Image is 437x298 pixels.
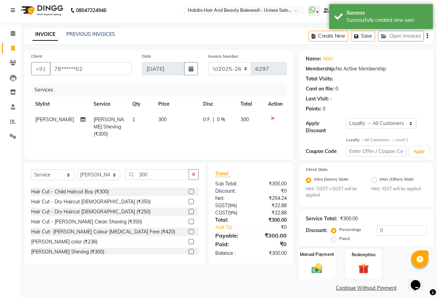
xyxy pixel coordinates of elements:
div: Coupon Code [306,148,346,155]
div: ₹300.00 [251,231,292,240]
div: Hair Cut - [PERSON_NAME] Clean Shaving (₹350) [31,218,142,225]
th: Qty [128,96,154,112]
a: PREVIOUS INVOICES [66,31,115,37]
label: Percentage [339,227,361,233]
div: ₹22.88 [251,202,292,209]
div: Points: [306,105,321,113]
div: 0 [335,85,338,93]
img: logo [18,1,65,20]
input: Search by Name/Mobile/Email/Code [50,62,132,75]
span: [PERSON_NAME] Sheving (₹300) [94,116,124,137]
span: 1 [132,116,135,123]
span: | [213,116,214,123]
div: Hair Cut - Dry Haircut [DEMOGRAPHIC_DATA] (₹350) [31,198,151,205]
label: Invoice Number [208,53,238,59]
img: _cash.svg [308,262,326,275]
label: Date [142,53,151,59]
div: Hair Cut- [PERSON_NAME] Colour [MEDICAL_DATA] Free (₹420) [31,228,175,235]
span: 300 [158,116,167,123]
button: Create New [308,31,348,41]
div: Discount: [306,227,327,234]
div: Total: [210,217,251,224]
div: ₹300.00 [251,217,292,224]
th: Total [236,96,264,112]
label: Manual Payment [300,251,334,258]
b: 08047224946 [76,1,106,20]
a: Abhi [323,55,333,63]
div: Services [32,84,292,96]
div: ₹0 [258,224,292,231]
div: Payable: [210,231,251,240]
label: Client State [306,166,328,173]
label: Redemption [352,252,376,258]
div: ₹0 [251,188,292,195]
span: CGST [215,210,228,216]
div: Paid: [210,240,251,248]
small: Hint : CGST + SGST will be applied [306,186,361,199]
label: Client [31,53,42,59]
span: 0 F [203,116,210,123]
div: ₹300.00 [251,250,292,257]
input: Enter Offer / Coupon Code [346,146,407,156]
div: Discount: [210,188,251,195]
a: Continue Without Payment [300,285,432,292]
span: [PERSON_NAME] [35,116,74,123]
label: Intra (Same) State [314,176,349,184]
div: Service Total: [306,215,337,222]
div: [PERSON_NAME] color (₹236) [31,238,97,246]
div: Card on file: [306,85,334,93]
div: ₹22.88 [251,209,292,217]
div: Hair Cut - Child Haircut Boy (₹300) [31,188,109,195]
div: No Active Membership [306,65,427,73]
div: Success [346,9,428,17]
div: - [330,95,332,103]
label: Fixed [339,235,350,242]
a: Add Tip [210,224,258,231]
th: Stylist [31,96,89,112]
div: ₹254.24 [251,195,292,202]
div: Last Visit: [306,95,329,103]
img: _gift.svg [355,262,372,275]
label: Inter (Other) State [380,176,414,184]
div: 0 [323,105,325,113]
th: Service [89,96,128,112]
span: 0 % [217,116,225,123]
span: 9% [229,210,236,215]
span: 300 [240,116,249,123]
div: ( ) [210,202,251,209]
div: Balance : [210,250,251,257]
button: Apply [409,146,429,157]
button: Save [351,31,375,41]
a: INVOICE [32,28,58,41]
div: ( ) [210,209,251,217]
th: Disc [199,96,236,112]
button: Open Invoices [378,31,424,41]
div: Hair Cut - Dry Haircut [DEMOGRAPHIC_DATA] (₹250) [31,208,151,215]
div: Successfully created new user. [346,17,428,24]
div: [PERSON_NAME] Sheving (₹300) [31,248,104,256]
iframe: chat widget [408,270,430,291]
div: Total Visits: [306,75,333,83]
div: ₹300.00 [251,180,292,188]
strong: Loyalty → [346,137,364,142]
th: Action [264,96,287,112]
div: Membership: [306,65,336,73]
th: Price [154,96,199,112]
button: +91 [31,62,50,75]
span: SGST [215,202,228,209]
div: Net: [210,195,251,202]
div: Name: [306,55,321,63]
div: Apply Discount [306,120,346,134]
span: 9% [229,203,236,208]
div: All Customers → Level 1 [346,137,427,143]
small: Hint : IGST will be applied [371,186,427,192]
input: Search or Scan [125,169,189,180]
span: Total [215,170,231,177]
div: ₹0 [251,240,292,248]
div: Sub Total: [210,180,251,188]
div: ₹300.00 [340,215,358,222]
